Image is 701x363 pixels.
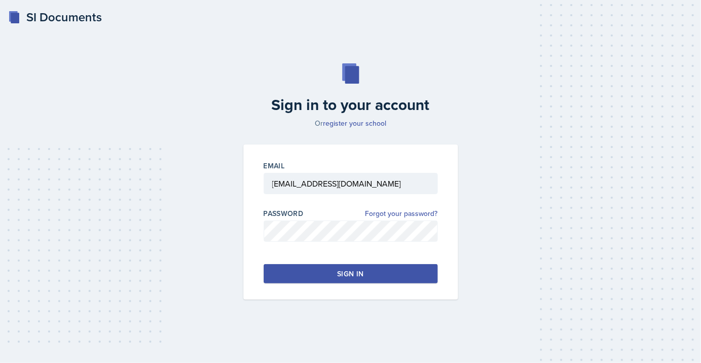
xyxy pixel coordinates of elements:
a: SI Documents [8,8,102,26]
p: Or [237,118,464,128]
label: Password [264,208,304,219]
input: Email [264,173,438,194]
button: Sign in [264,264,438,283]
label: Email [264,161,285,171]
h2: Sign in to your account [237,96,464,114]
a: Forgot your password? [365,208,438,219]
div: Sign in [337,269,363,279]
a: register your school [323,118,386,128]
